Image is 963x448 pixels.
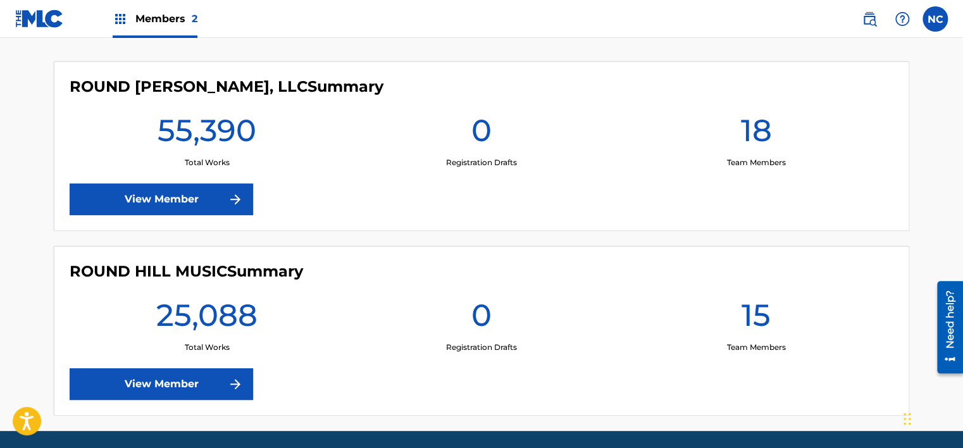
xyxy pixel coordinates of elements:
h1: 25,088 [156,296,258,342]
h1: 55,390 [158,111,256,157]
p: Registration Drafts [446,342,517,353]
img: search [862,11,877,27]
iframe: Chat Widget [900,387,963,448]
h4: ROUND HILL CARLIN, LLC [70,77,383,96]
p: Team Members [726,342,785,353]
p: Registration Drafts [446,157,517,168]
div: User Menu [923,6,948,32]
h1: 18 [740,111,771,157]
h1: 0 [471,296,492,342]
div: Drag [904,400,911,438]
img: help [895,11,910,27]
img: f7272a7cc735f4ea7f67.svg [228,376,243,392]
img: Top Rightsholders [113,11,128,27]
h4: ROUND HILL MUSIC [70,262,303,281]
span: Members [135,11,197,26]
img: MLC Logo [15,9,64,28]
p: Team Members [726,157,785,168]
span: 2 [192,13,197,25]
a: View Member [70,184,253,215]
h1: 15 [742,296,771,342]
a: View Member [70,368,253,400]
iframe: Resource Center [928,277,963,378]
p: Total Works [184,157,229,168]
h1: 0 [471,111,492,157]
img: f7272a7cc735f4ea7f67.svg [228,192,243,207]
div: Help [890,6,915,32]
a: Public Search [857,6,882,32]
p: Total Works [184,342,229,353]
